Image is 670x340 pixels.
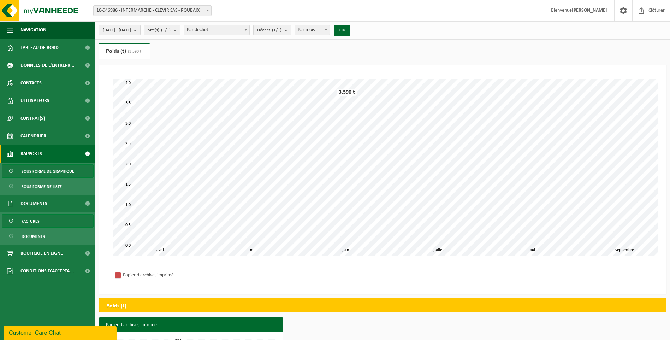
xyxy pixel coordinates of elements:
a: Poids (t) [99,43,150,59]
count: (1/1) [272,28,281,33]
span: Sous forme de liste [22,180,62,193]
div: 3,590 t [337,89,357,96]
span: Utilisateurs [20,92,49,110]
iframe: chat widget [4,324,118,340]
div: Papier d'archive, imprimé [123,271,215,280]
span: Par mois [295,25,330,35]
span: Rapports [20,145,42,163]
button: OK [334,25,350,36]
strong: [PERSON_NAME] [572,8,607,13]
a: Documents [2,229,94,243]
span: Contacts [20,74,42,92]
span: Calendrier [20,127,46,145]
span: Contrat(s) [20,110,45,127]
span: Tableau de bord [20,39,59,57]
span: Documents [20,195,47,212]
count: (1/1) [161,28,171,33]
span: Sous forme de graphique [22,165,74,178]
span: Documents [22,230,45,243]
h3: Papier d'archive, imprimé [99,317,283,333]
span: Navigation [20,21,46,39]
a: Sous forme de liste [2,180,94,193]
span: (3,590 t) [126,49,143,54]
button: Site(s)(1/1) [144,25,180,35]
span: Données de l'entrepr... [20,57,75,74]
span: Par déchet [184,25,249,35]
h2: Poids (t) [99,298,134,314]
a: Sous forme de graphique [2,164,94,178]
span: 10-946986 - INTERMARCHE - CLEVIR SAS - ROUBAIX [94,6,211,16]
button: [DATE] - [DATE] [99,25,141,35]
span: 10-946986 - INTERMARCHE - CLEVIR SAS - ROUBAIX [93,5,212,16]
span: Déchet [257,25,281,36]
a: Factures [2,214,94,228]
span: [DATE] - [DATE] [103,25,131,36]
span: Conditions d'accepta... [20,262,74,280]
button: Déchet(1/1) [253,25,291,35]
span: Boutique en ligne [20,245,63,262]
span: Site(s) [148,25,171,36]
span: Factures [22,215,40,228]
span: Par déchet [184,25,250,35]
span: Par mois [295,25,330,35]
